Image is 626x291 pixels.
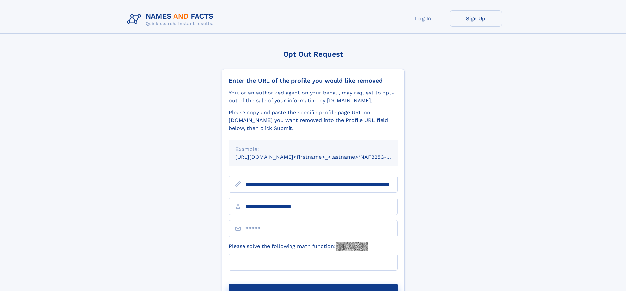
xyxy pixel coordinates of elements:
[229,89,398,105] div: You, or an authorized agent on your behalf, may request to opt-out of the sale of your informatio...
[124,10,219,28] img: Logo Names and Facts
[235,145,391,153] div: Example:
[229,109,398,132] div: Please copy and paste the specific profile page URL on [DOMAIN_NAME] you want removed into the Pr...
[235,154,410,160] small: [URL][DOMAIN_NAME]<firstname>_<lastname>/NAF325G-xxxxxxxx
[222,50,405,58] div: Opt Out Request
[229,77,398,84] div: Enter the URL of the profile you would like removed
[397,10,450,27] a: Log In
[450,10,502,27] a: Sign Up
[229,242,368,251] label: Please solve the following math function:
